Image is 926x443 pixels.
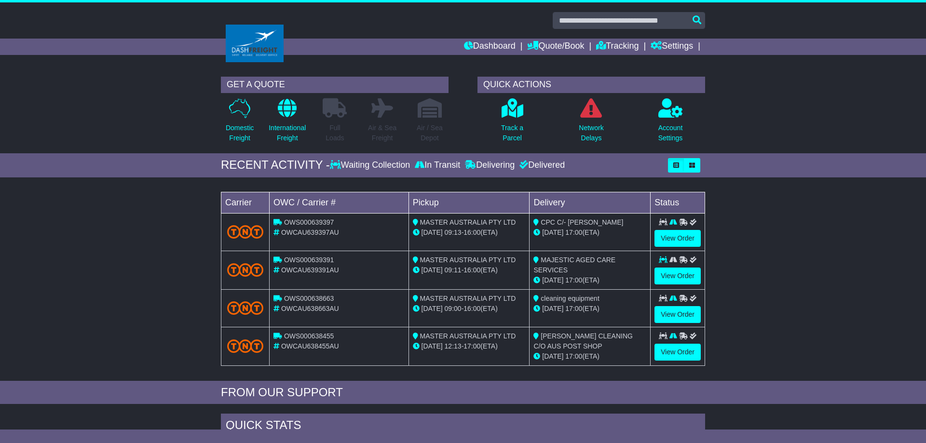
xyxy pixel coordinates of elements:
[270,192,409,213] td: OWC / Carrier #
[221,158,330,172] div: RECENT ACTIVITY -
[227,301,263,314] img: TNT_Domestic.png
[284,332,334,340] span: OWS000638455
[268,98,306,148] a: InternationalFreight
[284,256,334,264] span: OWS000639391
[658,98,683,148] a: AccountSettings
[527,39,584,55] a: Quote/Book
[463,228,480,236] span: 16:00
[281,305,339,312] span: OWCAU638663AU
[413,265,526,275] div: - (ETA)
[517,160,565,171] div: Delivered
[578,98,604,148] a: NetworkDelays
[281,228,339,236] span: OWCAU639397AU
[445,305,462,312] span: 09:00
[542,276,563,284] span: [DATE]
[463,342,480,350] span: 17:00
[533,332,633,350] span: [PERSON_NAME] CLEANING C/O AUS POST SHOP
[284,218,334,226] span: OWS000639397
[227,263,263,276] img: TNT_Domestic.png
[330,160,412,171] div: Waiting Collection
[651,192,705,213] td: Status
[654,344,701,361] a: View Order
[654,230,701,247] a: View Order
[420,295,516,302] span: MASTER AUSTRALIA PTY LTD
[464,39,516,55] a: Dashboard
[420,218,516,226] span: MASTER AUSTRALIA PTY LTD
[565,276,582,284] span: 17:00
[654,268,701,284] a: View Order
[221,77,449,93] div: GET A QUOTE
[463,160,517,171] div: Delivering
[541,218,623,226] span: CPC C/- [PERSON_NAME]
[445,228,462,236] span: 09:13
[445,266,462,274] span: 09:11
[221,386,705,400] div: FROM OUR SUPPORT
[422,228,443,236] span: [DATE]
[579,123,603,143] p: Network Delays
[420,332,516,340] span: MASTER AUSTRALIA PTY LTD
[533,256,615,274] span: MAJESTIC AGED CARE SERVICES
[417,123,443,143] p: Air / Sea Depot
[565,352,582,360] span: 17:00
[269,123,306,143] p: International Freight
[227,339,263,352] img: TNT_Domestic.png
[565,228,582,236] span: 17:00
[281,342,339,350] span: OWCAU638455AU
[412,160,463,171] div: In Transit
[654,306,701,323] a: View Order
[422,266,443,274] span: [DATE]
[227,225,263,238] img: TNT_Domestic.png
[463,305,480,312] span: 16:00
[445,342,462,350] span: 12:13
[533,228,646,238] div: (ETA)
[565,305,582,312] span: 17:00
[413,228,526,238] div: - (ETA)
[221,414,705,440] div: Quick Stats
[413,341,526,351] div: - (ETA)
[221,192,270,213] td: Carrier
[533,351,646,362] div: (ETA)
[422,342,443,350] span: [DATE]
[541,295,599,302] span: cleaning equipment
[413,304,526,314] div: - (ETA)
[533,275,646,285] div: (ETA)
[651,39,693,55] a: Settings
[658,123,683,143] p: Account Settings
[596,39,639,55] a: Tracking
[542,305,563,312] span: [DATE]
[226,123,254,143] p: Domestic Freight
[422,305,443,312] span: [DATE]
[501,98,524,148] a: Track aParcel
[368,123,396,143] p: Air & Sea Freight
[225,98,254,148] a: DomesticFreight
[542,352,563,360] span: [DATE]
[420,256,516,264] span: MASTER AUSTRALIA PTY LTD
[323,123,347,143] p: Full Loads
[284,295,334,302] span: OWS000638663
[409,192,530,213] td: Pickup
[477,77,705,93] div: QUICK ACTIONS
[542,228,563,236] span: [DATE]
[501,123,523,143] p: Track a Parcel
[530,192,651,213] td: Delivery
[463,266,480,274] span: 16:00
[281,266,339,274] span: OWCAU639391AU
[533,304,646,314] div: (ETA)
